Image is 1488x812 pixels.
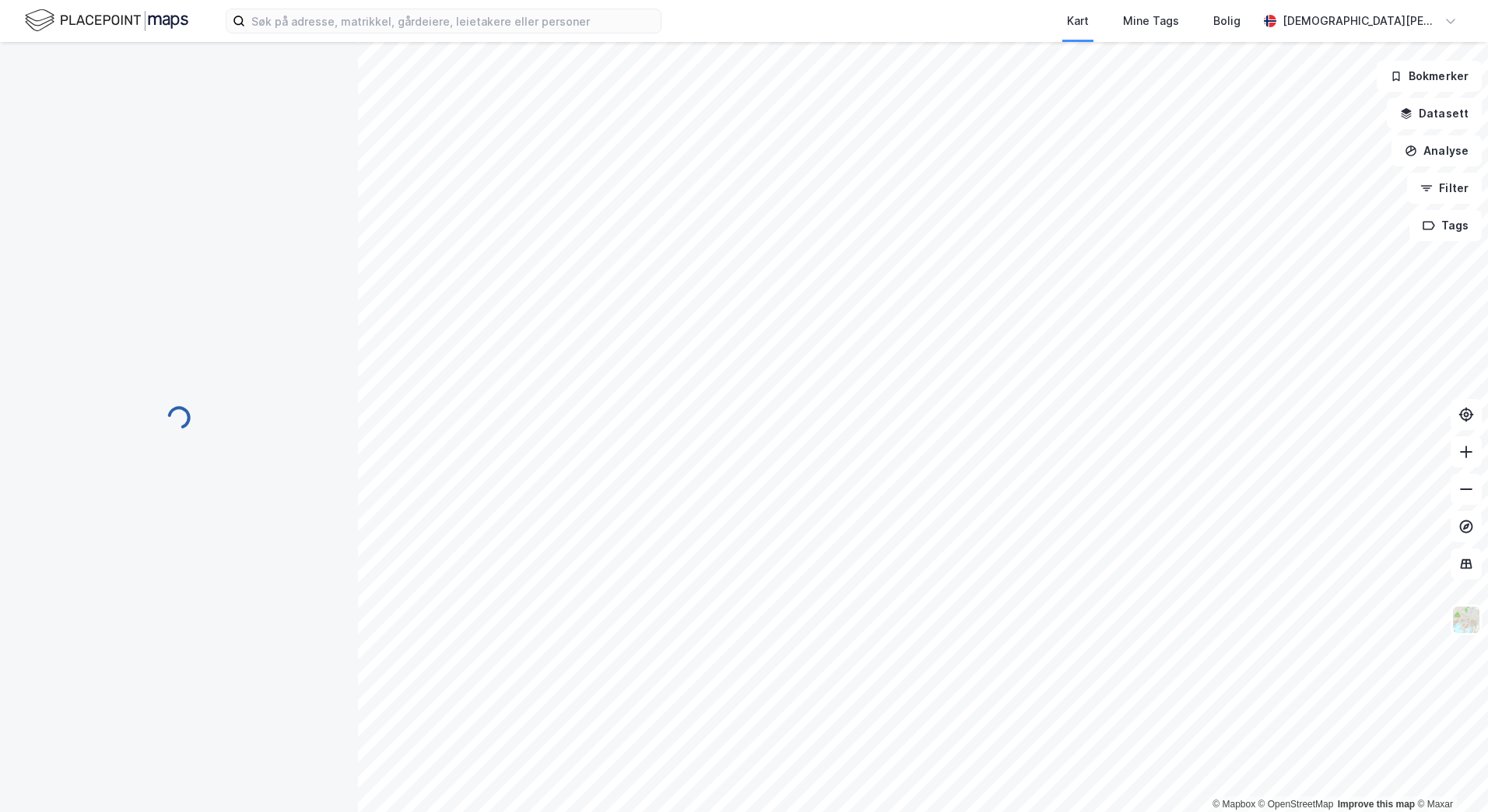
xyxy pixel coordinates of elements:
input: Søk på adresse, matrikkel, gårdeiere, leietakere eller personer [245,9,661,33]
button: Filter [1407,173,1482,204]
div: Kart [1067,12,1089,30]
iframe: Chat Widget [1410,737,1488,812]
div: Mine Tags [1123,12,1179,30]
button: Datasett [1387,98,1482,129]
img: Z [1451,605,1481,635]
button: Tags [1409,210,1482,241]
a: Improve this map [1338,799,1415,810]
div: Kontrollprogram for chat [1410,737,1488,812]
a: Mapbox [1213,799,1255,810]
div: [DEMOGRAPHIC_DATA][PERSON_NAME] [1283,12,1438,30]
div: Bolig [1213,12,1241,30]
img: spinner.a6d8c91a73a9ac5275cf975e30b51cfb.svg [167,405,191,430]
a: OpenStreetMap [1258,799,1334,810]
button: Analyse [1391,135,1482,166]
img: logo.f888ab2527a4732fd821a326f86c7f29.svg [25,7,188,34]
button: Bokmerker [1377,61,1482,92]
